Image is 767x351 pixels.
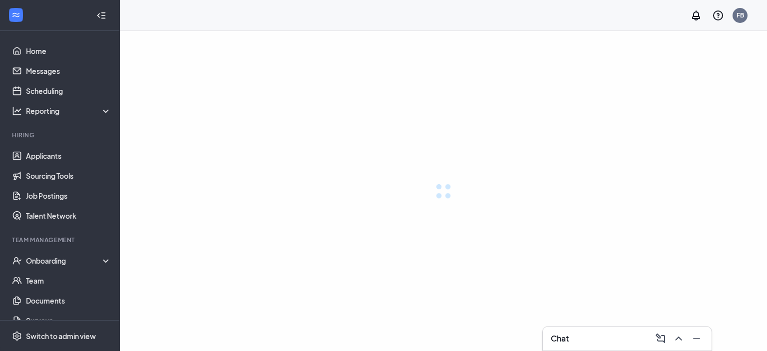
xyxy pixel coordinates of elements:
[12,131,109,139] div: Hiring
[26,291,111,311] a: Documents
[26,81,111,101] a: Scheduling
[12,331,22,341] svg: Settings
[12,106,22,116] svg: Analysis
[655,333,667,345] svg: ComposeMessage
[96,10,106,20] svg: Collapse
[26,61,111,81] a: Messages
[737,11,744,19] div: FB
[551,333,569,344] h3: Chat
[11,10,21,20] svg: WorkstreamLogo
[26,256,112,266] div: Onboarding
[26,311,111,331] a: Surveys
[26,106,112,116] div: Reporting
[673,333,685,345] svg: ChevronUp
[690,9,702,21] svg: Notifications
[691,333,703,345] svg: Minimize
[12,256,22,266] svg: UserCheck
[26,146,111,166] a: Applicants
[26,206,111,226] a: Talent Network
[688,331,704,347] button: Minimize
[26,331,96,341] div: Switch to admin view
[12,236,109,244] div: Team Management
[26,41,111,61] a: Home
[712,9,724,21] svg: QuestionInfo
[652,331,668,347] button: ComposeMessage
[26,166,111,186] a: Sourcing Tools
[670,331,686,347] button: ChevronUp
[26,186,111,206] a: Job Postings
[26,271,111,291] a: Team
